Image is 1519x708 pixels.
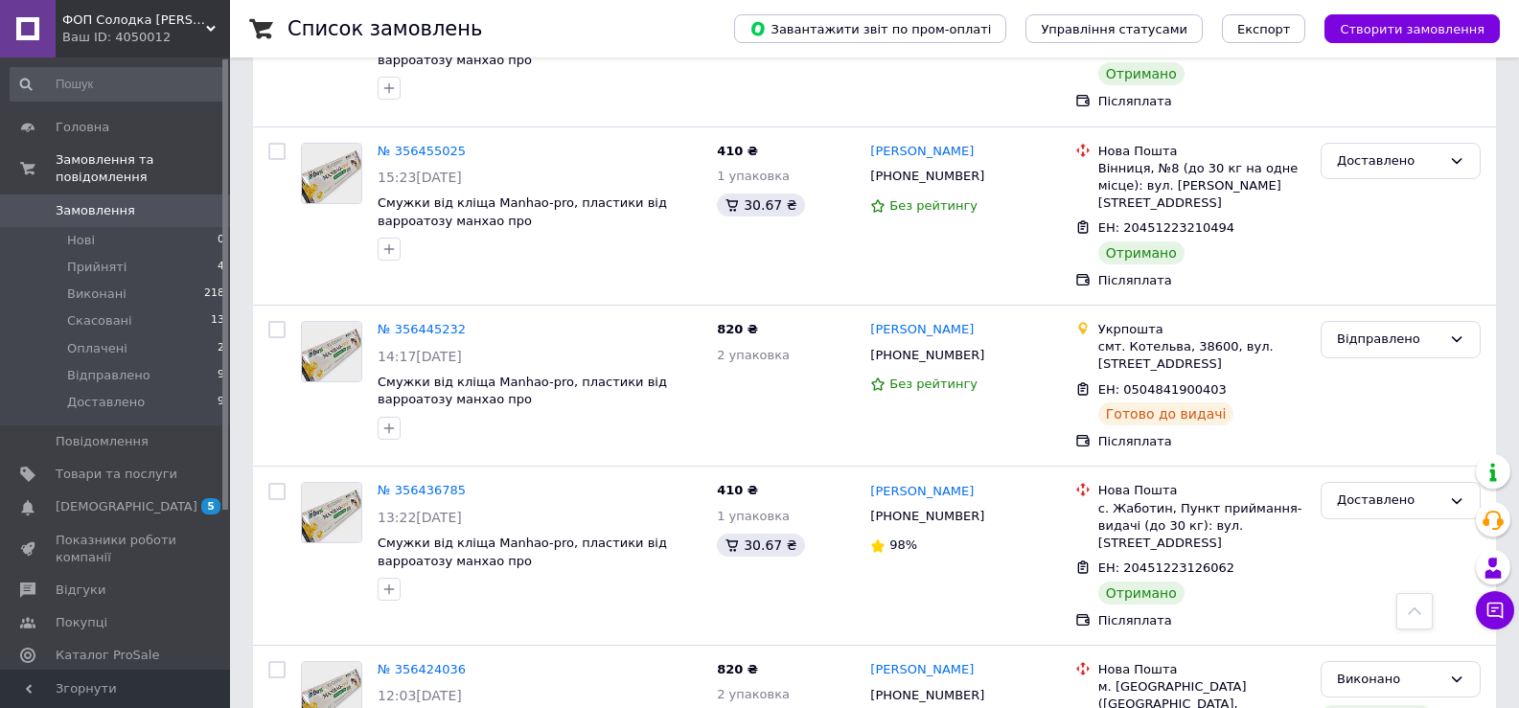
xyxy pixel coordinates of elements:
[378,349,462,364] span: 14:17[DATE]
[218,367,224,384] span: 9
[717,144,758,158] span: 410 ₴
[866,164,988,189] div: [PHONE_NUMBER]
[301,143,362,204] a: Фото товару
[378,170,462,185] span: 15:23[DATE]
[717,483,758,497] span: 410 ₴
[1098,500,1305,553] div: с. Жаботин, Пункт приймання-видачі (до 30 кг): вул. [STREET_ADDRESS]
[56,614,107,631] span: Покупці
[10,67,226,102] input: Пошук
[889,198,978,213] span: Без рейтингу
[288,17,482,40] h1: Список замовлень
[1098,560,1234,575] span: ЕН: 20451223126062
[56,532,177,566] span: Показники роботи компанії
[56,433,149,450] span: Повідомлення
[1098,661,1305,678] div: Нова Пошта
[866,683,988,708] div: [PHONE_NUMBER]
[1098,143,1305,160] div: Нова Пошта
[1098,402,1234,425] div: Готово до видачі
[1098,382,1227,397] span: ЕН: 0504841900403
[201,498,220,514] span: 5
[749,20,991,37] span: Завантажити звіт по пром-оплаті
[1098,612,1305,629] div: Післяплата
[717,534,804,557] div: 30.67 ₴
[870,143,974,161] a: [PERSON_NAME]
[378,510,462,525] span: 13:22[DATE]
[378,536,667,568] a: Смужки від кліща Manhao-pro, пластики від варроатозу манхао про
[734,14,1006,43] button: Завантажити звіт по пром-оплаті
[1237,22,1291,36] span: Експорт
[1098,62,1185,85] div: Отримано
[378,195,667,228] a: Смужки від кліща Manhao-pro, пластики від варроатозу манхао про
[302,483,361,542] img: Фото товару
[866,504,988,529] div: [PHONE_NUMBER]
[218,340,224,357] span: 2
[62,29,230,46] div: Ваш ID: 4050012
[67,394,145,411] span: Доставлено
[378,34,667,67] a: Смужки від кліща Manhao-pro, пластики від варроатозу манхао про
[378,483,466,497] a: № 356436785
[1337,670,1441,690] div: Виконано
[889,377,978,391] span: Без рейтингу
[1098,338,1305,373] div: смт. Котельва, 38600, вул. [STREET_ADDRESS]
[67,259,127,276] span: Прийняті
[218,394,224,411] span: 9
[870,661,974,679] a: [PERSON_NAME]
[56,466,177,483] span: Товари та послуги
[717,322,758,336] span: 820 ₴
[56,202,135,219] span: Замовлення
[301,482,362,543] a: Фото товару
[717,194,804,217] div: 30.67 ₴
[1098,433,1305,450] div: Післяплата
[1340,22,1484,36] span: Створити замовлення
[1337,151,1441,171] div: Доставлено
[67,285,127,303] span: Виконані
[378,662,466,676] a: № 356424036
[378,375,667,407] a: Смужки від кліща Manhao-pro, пластики від варроатозу манхао про
[56,119,109,136] span: Головна
[67,367,150,384] span: Відправлено
[1337,330,1441,350] div: Відправлено
[378,144,466,158] a: № 356455025
[1098,582,1185,605] div: Отримано
[889,537,917,552] span: 98%
[1222,14,1306,43] button: Експорт
[1041,22,1187,36] span: Управління статусами
[67,340,127,357] span: Оплачені
[378,688,462,703] span: 12:03[DATE]
[218,232,224,249] span: 0
[378,322,466,336] a: № 356445232
[870,321,974,339] a: [PERSON_NAME]
[1098,160,1305,213] div: Вінниця, №8 (до 30 кг на одне місце): вул. [PERSON_NAME][STREET_ADDRESS]
[1098,321,1305,338] div: Укрпошта
[717,662,758,676] span: 820 ₴
[67,312,132,330] span: Скасовані
[218,259,224,276] span: 4
[870,483,974,501] a: [PERSON_NAME]
[717,687,790,701] span: 2 упаковка
[1305,21,1500,35] a: Створити замовлення
[1098,220,1234,235] span: ЕН: 20451223210494
[56,582,105,599] span: Відгуки
[56,151,230,186] span: Замовлення та повідомлення
[67,232,95,249] span: Нові
[1476,591,1514,629] button: Чат з покупцем
[302,144,361,203] img: Фото товару
[301,321,362,382] a: Фото товару
[302,322,361,381] img: Фото товару
[717,509,790,523] span: 1 упаковка
[1098,241,1185,264] div: Отримано
[1098,272,1305,289] div: Післяплата
[1098,482,1305,499] div: Нова Пошта
[717,169,790,183] span: 1 упаковка
[62,11,206,29] span: ФОП Солодка Л.П.
[1025,14,1203,43] button: Управління статусами
[1337,491,1441,511] div: Доставлено
[866,343,988,368] div: [PHONE_NUMBER]
[204,285,224,303] span: 218
[717,348,790,362] span: 2 упаковка
[56,498,197,515] span: [DEMOGRAPHIC_DATA]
